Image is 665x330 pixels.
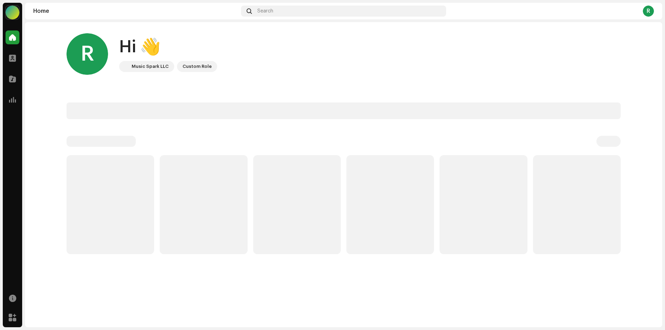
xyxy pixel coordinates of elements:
div: Custom Role [183,62,212,71]
div: Home [33,8,238,14]
img: bc4c4277-71b2-49c5-abdf-ca4e9d31f9c1 [121,62,129,71]
div: Music Spark LLC [132,62,169,71]
div: Hi 👋 [119,36,217,58]
div: R [66,33,108,75]
span: Search [257,8,273,14]
div: R [643,6,654,17]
